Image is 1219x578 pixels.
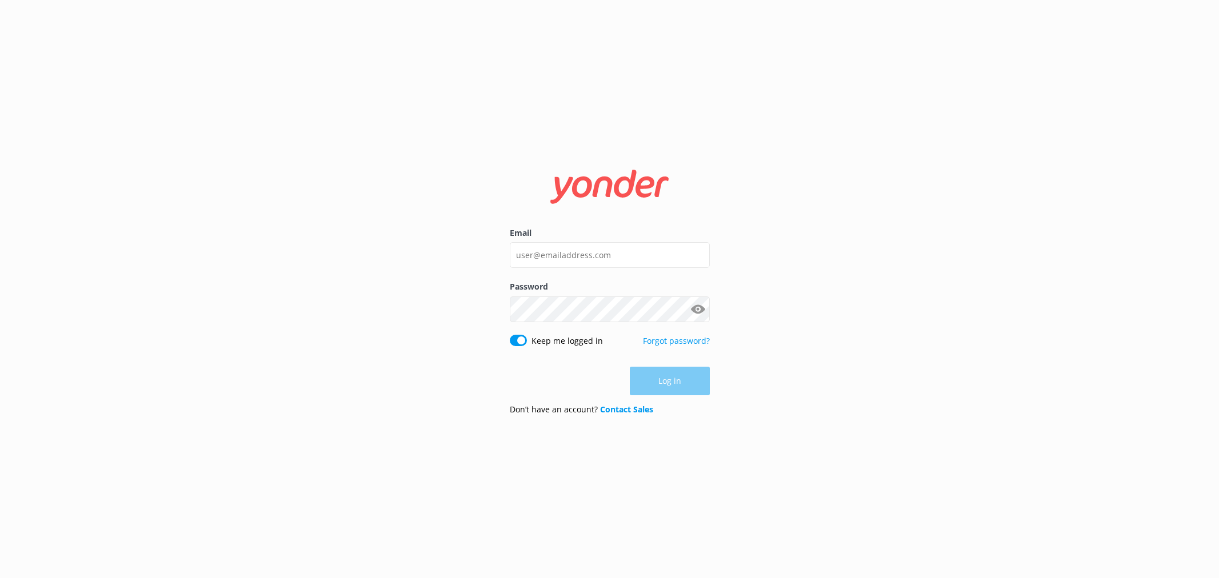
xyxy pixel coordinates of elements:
a: Contact Sales [600,404,653,415]
label: Password [510,280,710,293]
a: Forgot password? [643,335,710,346]
label: Email [510,227,710,239]
input: user@emailaddress.com [510,242,710,268]
button: Show password [687,298,710,320]
p: Don’t have an account? [510,403,653,416]
label: Keep me logged in [531,335,603,347]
